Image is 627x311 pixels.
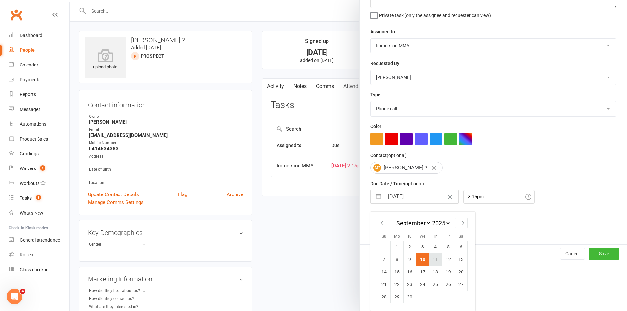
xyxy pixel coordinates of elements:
td: Saturday, September 27, 2025 [455,278,468,291]
a: Waivers 1 [9,161,69,176]
td: Monday, September 15, 2025 [391,266,404,278]
div: Workouts [20,181,39,186]
a: Calendar [9,58,69,72]
a: People [9,43,69,58]
a: Roll call [9,247,69,262]
div: Gradings [20,151,39,156]
div: Product Sales [20,136,48,142]
td: Friday, September 26, 2025 [442,278,455,291]
label: Assigned to [370,28,395,35]
td: Tuesday, September 2, 2025 [404,241,416,253]
div: Dashboard [20,33,42,38]
small: Th [433,234,438,239]
div: Move forward to switch to the next month. [455,218,468,228]
div: Messages [20,107,40,112]
a: Workouts [9,176,69,191]
div: [PERSON_NAME] ? [370,162,443,174]
td: Tuesday, September 23, 2025 [404,278,416,291]
button: Clear Date [444,191,456,203]
td: Tuesday, September 9, 2025 [404,253,416,266]
td: Tuesday, September 30, 2025 [404,291,416,303]
td: Sunday, September 28, 2025 [378,291,391,303]
div: Payments [20,77,40,82]
span: M? [373,164,381,172]
td: Friday, September 12, 2025 [442,253,455,266]
a: Class kiosk mode [9,262,69,277]
a: Gradings [9,146,69,161]
div: General attendance [20,237,60,243]
a: Dashboard [9,28,69,43]
a: Reports [9,87,69,102]
a: General attendance kiosk mode [9,233,69,247]
div: Roll call [20,252,35,257]
button: Save [589,248,619,260]
td: Saturday, September 13, 2025 [455,253,468,266]
td: Monday, September 8, 2025 [391,253,404,266]
td: Friday, September 19, 2025 [442,266,455,278]
a: Messages [9,102,69,117]
label: Requested By [370,60,399,67]
div: People [20,47,35,53]
a: Payments [9,72,69,87]
span: 1 [40,165,45,171]
a: Product Sales [9,132,69,146]
label: Type [370,91,380,98]
div: Calendar [20,62,38,67]
small: Mo [394,234,400,239]
small: Su [382,234,386,239]
a: What's New [9,206,69,220]
td: Saturday, September 20, 2025 [455,266,468,278]
small: (optional) [387,153,407,158]
td: Sunday, September 7, 2025 [378,253,391,266]
td: Saturday, September 6, 2025 [455,241,468,253]
small: Sa [459,234,463,239]
label: Email preferences [370,210,408,217]
div: Tasks [20,195,32,201]
label: Contact [370,152,407,159]
small: Fr [446,234,450,239]
small: We [420,234,425,239]
td: Monday, September 22, 2025 [391,278,404,291]
td: Monday, September 1, 2025 [391,241,404,253]
td: Selected. Wednesday, September 10, 2025 [416,253,429,266]
td: Wednesday, September 24, 2025 [416,278,429,291]
span: 3 [36,195,41,200]
span: Private task (only the assignee and requester can view) [379,11,491,18]
td: Friday, September 5, 2025 [442,241,455,253]
button: Cancel [560,248,585,260]
td: Thursday, September 11, 2025 [429,253,442,266]
small: (optional) [404,181,424,186]
td: Wednesday, September 17, 2025 [416,266,429,278]
span: 4 [20,289,25,294]
label: Color [370,123,381,130]
td: Thursday, September 18, 2025 [429,266,442,278]
div: Class check-in [20,267,49,272]
label: Due Date / Time [370,180,424,187]
td: Tuesday, September 16, 2025 [404,266,416,278]
a: Tasks 3 [9,191,69,206]
td: Monday, September 29, 2025 [391,291,404,303]
a: Automations [9,117,69,132]
div: Reports [20,92,36,97]
a: Clubworx [8,7,24,23]
td: Thursday, September 25, 2025 [429,278,442,291]
div: What's New [20,210,43,216]
td: Thursday, September 4, 2025 [429,241,442,253]
div: Waivers [20,166,36,171]
div: Move backward to switch to the previous month. [378,218,390,228]
div: Calendar [370,212,475,311]
div: Automations [20,121,46,127]
td: Sunday, September 21, 2025 [378,278,391,291]
small: Tu [407,234,412,239]
iframe: Intercom live chat [7,289,22,304]
td: Sunday, September 14, 2025 [378,266,391,278]
td: Wednesday, September 3, 2025 [416,241,429,253]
